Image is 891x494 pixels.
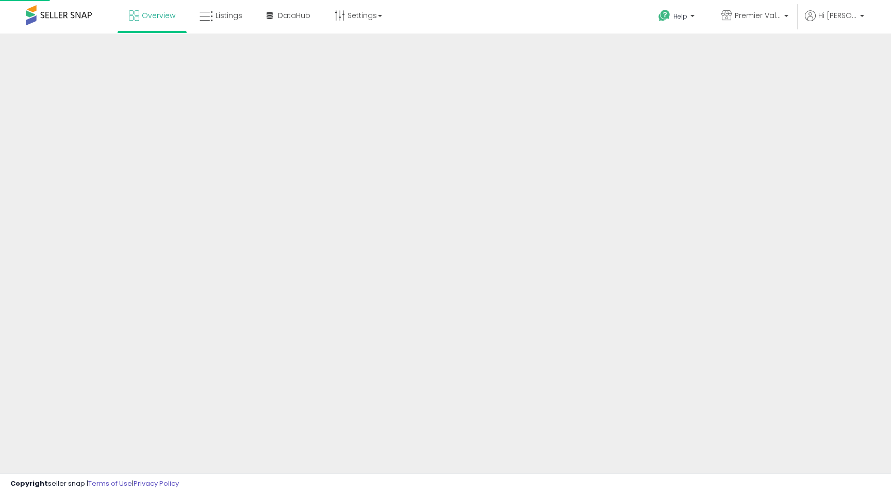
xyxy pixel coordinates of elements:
span: Hi [PERSON_NAME] [818,10,857,21]
span: Overview [142,10,175,21]
span: DataHub [278,10,310,21]
i: Get Help [658,9,671,22]
a: Help [650,2,705,34]
span: Premier Value Marketplace LLC [735,10,781,21]
a: Hi [PERSON_NAME] [805,10,864,34]
span: Help [673,12,687,21]
span: Listings [216,10,242,21]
